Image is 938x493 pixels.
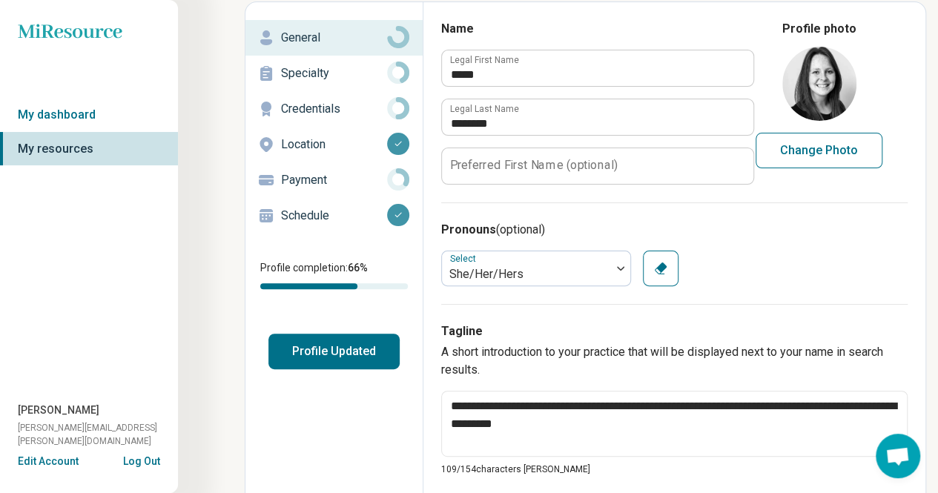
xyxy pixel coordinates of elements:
[268,334,400,369] button: Profile Updated
[450,105,519,113] label: Legal Last Name
[782,20,856,38] legend: Profile photo
[441,343,908,379] p: A short introduction to your practice that will be displayed next to your name in search results.
[281,100,387,118] p: Credentials
[18,403,99,418] span: [PERSON_NAME]
[245,20,423,56] a: General
[348,262,368,274] span: 66 %
[281,171,387,189] p: Payment
[281,64,387,82] p: Specialty
[245,162,423,198] a: Payment
[782,47,856,121] img: avatar image
[441,20,753,38] h3: Name
[245,198,423,234] a: Schedule
[450,56,519,64] label: Legal First Name
[441,221,908,239] h3: Pronouns
[281,207,387,225] p: Schedule
[441,463,908,476] p: 109/ 154 characters [PERSON_NAME]
[450,253,479,263] label: Select
[441,322,908,340] h3: Tagline
[18,454,79,469] button: Edit Account
[876,434,920,478] div: Open chat
[496,222,545,236] span: (optional)
[756,133,882,168] button: Change Photo
[281,29,387,47] p: General
[260,283,408,289] div: Profile completion
[123,454,160,466] button: Log Out
[245,91,423,127] a: Credentials
[245,127,423,162] a: Location
[245,56,423,91] a: Specialty
[281,136,387,153] p: Location
[449,265,604,283] div: She/Her/Hers
[18,421,178,448] span: [PERSON_NAME][EMAIL_ADDRESS][PERSON_NAME][DOMAIN_NAME]
[450,159,618,171] label: Preferred First Name (optional)
[245,251,423,298] div: Profile completion:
